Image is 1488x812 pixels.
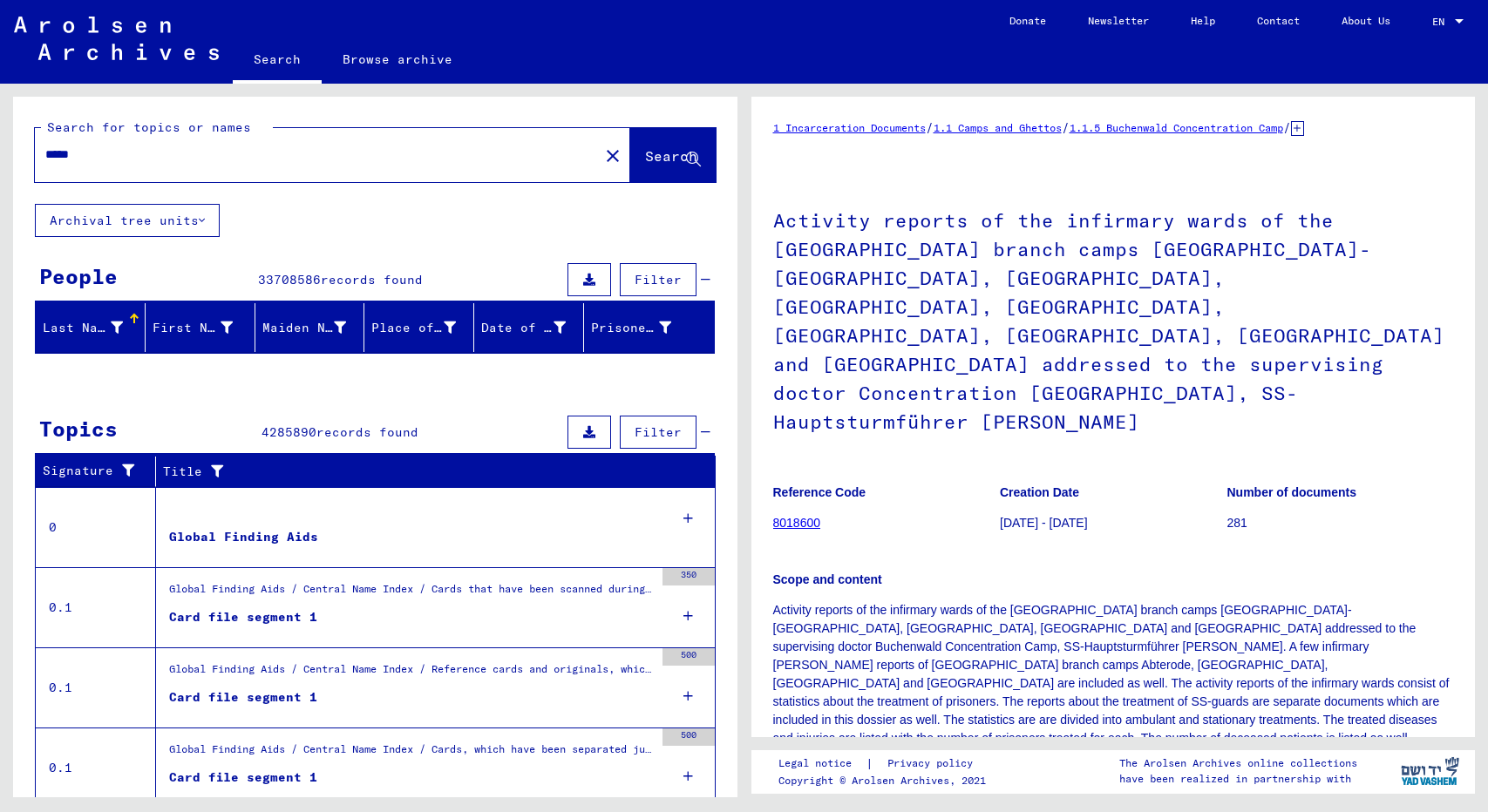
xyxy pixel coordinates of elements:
div: | [778,754,994,773]
img: Arolsen_neg.svg [14,17,219,60]
span: 33708586 [258,272,321,288]
a: Browse archive [322,38,473,80]
div: Global Finding Aids / Central Name Index / Cards that have been scanned during first sequential m... [169,581,654,606]
button: Filter [620,263,696,296]
p: have been realized in partnership with [1119,771,1357,787]
div: Global Finding Aids [169,528,318,546]
div: Date of Birth [481,314,588,342]
mat-header-cell: Maiden Name [255,303,365,352]
a: 1.1.5 Buchenwald Concentration Camp [1070,121,1283,134]
div: Title [163,463,681,481]
span: / [926,119,934,135]
div: Signature [43,462,142,480]
div: Place of Birth [371,319,456,337]
b: Reference Code [773,485,866,499]
span: records found [321,272,423,288]
p: [DATE] - [DATE] [1000,514,1226,532]
span: Filter [635,424,682,440]
img: yv_logo.png [1397,749,1463,793]
div: Global Finding Aids / Central Name Index / Cards, which have been separated just before or during... [169,741,654,766]
div: People [39,261,118,292]
b: Creation Date [1000,485,1079,499]
button: Clear [595,138,630,173]
a: Legal notice [778,754,866,773]
h1: Activity reports of the infirmary wards of the [GEOGRAPHIC_DATA] branch camps [GEOGRAPHIC_DATA]-[... [773,180,1454,458]
div: Date of Birth [481,319,566,337]
span: Filter [635,272,682,288]
td: 0.1 [36,567,156,647]
button: Filter [620,416,696,449]
p: Copyright © Arolsen Archives, 2021 [778,773,994,788]
mat-header-cell: Place of Birth [364,303,474,352]
mat-header-cell: Prisoner # [584,303,714,352]
div: Global Finding Aids / Central Name Index / Reference cards and originals, which have been discove... [169,661,654,686]
mat-header-cell: First Name [146,303,255,352]
b: Number of documents [1227,485,1357,499]
mat-header-cell: Last Name [36,303,146,352]
div: Topics [39,413,118,444]
div: Last Name [43,314,145,342]
a: Privacy policy [873,754,994,773]
div: Last Name [43,319,123,337]
div: Card file segment 1 [169,768,317,787]
button: Archival tree units [35,204,220,237]
div: First Name [153,319,233,337]
b: Scope and content [773,572,882,586]
div: Title [163,457,698,485]
td: 0 [36,487,156,567]
span: 4285890 [262,424,316,440]
span: Search [645,147,697,165]
mat-icon: close [602,145,623,166]
a: 1.1 Camps and Ghettos [934,121,1062,134]
span: EN [1432,16,1451,28]
div: First Name [153,314,255,342]
div: Signature [43,457,160,485]
span: records found [316,424,418,440]
div: 500 [662,648,715,666]
div: Maiden Name [262,314,369,342]
p: The Arolsen Archives online collections [1119,755,1357,771]
div: 500 [662,728,715,746]
div: 350 [662,568,715,585]
div: Card file segment 1 [169,608,317,626]
span: / [1283,119,1291,135]
button: Search [630,128,716,182]
td: 0.1 [36,647,156,727]
mat-label: Search for topics or names [47,119,251,135]
span: / [1062,119,1070,135]
div: Prisoner # [591,314,693,342]
div: Card file segment 1 [169,688,317,707]
td: 0.1 [36,727,156,808]
a: Search [233,38,322,84]
a: 8018600 [773,516,821,530]
p: 281 [1227,514,1454,532]
a: 1 Incarceration Documents [773,121,926,134]
div: Maiden Name [262,319,347,337]
div: Prisoner # [591,319,671,337]
mat-header-cell: Date of Birth [474,303,584,352]
div: Place of Birth [371,314,478,342]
